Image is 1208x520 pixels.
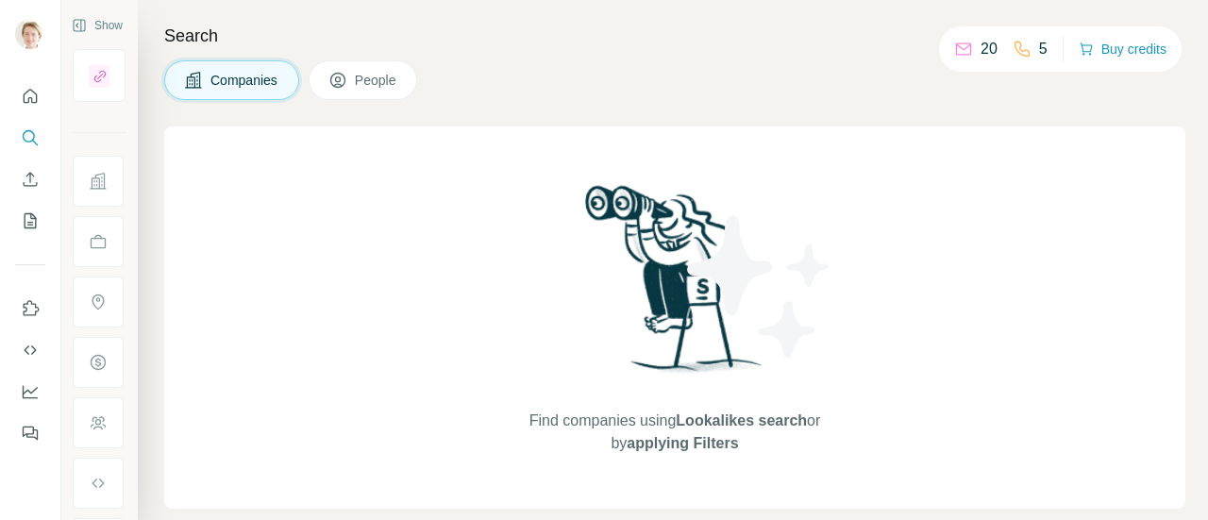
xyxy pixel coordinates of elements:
button: Show [59,11,136,40]
button: Quick start [15,79,45,113]
button: Search [15,121,45,155]
h4: Search [164,23,1185,49]
img: Surfe Illustration - Woman searching with binoculars [577,180,773,391]
img: Avatar [15,19,45,49]
button: Enrich CSV [15,162,45,196]
span: Lookalikes search [676,412,807,428]
button: Buy credits [1079,36,1166,62]
button: Feedback [15,416,45,450]
button: Use Surfe API [15,333,45,367]
span: People [355,71,398,90]
button: My lists [15,204,45,238]
button: Dashboard [15,375,45,409]
p: 5 [1039,38,1048,60]
img: Surfe Illustration - Stars [675,202,845,372]
span: applying Filters [627,435,738,451]
span: Find companies using or by [524,410,826,455]
button: Use Surfe on LinkedIn [15,292,45,326]
p: 20 [981,38,998,60]
span: Companies [210,71,279,90]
